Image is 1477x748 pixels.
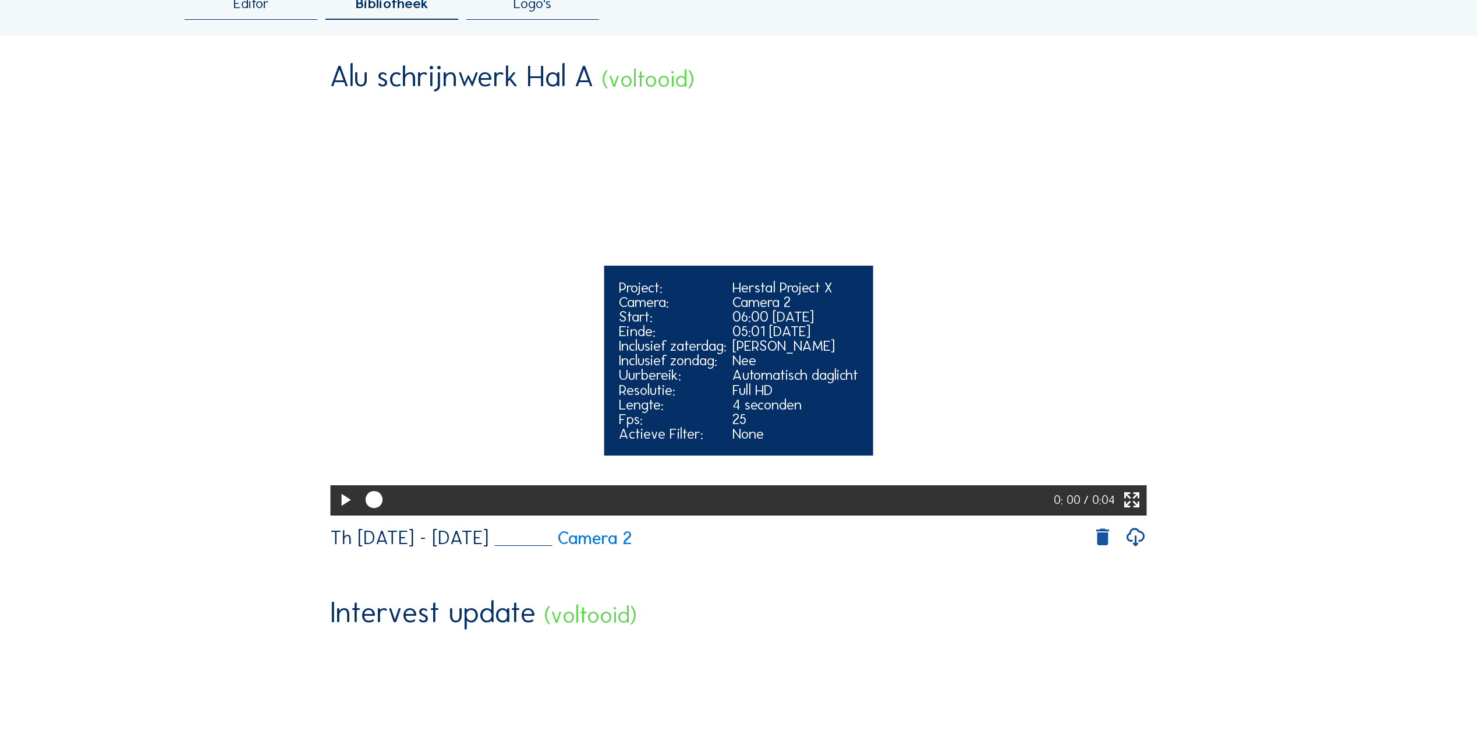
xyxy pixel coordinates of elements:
[732,397,858,412] div: 4 seconden
[732,309,858,324] div: 06:00 [DATE]
[619,309,727,324] div: Start:
[1054,485,1083,516] div: 0: 00
[330,105,1147,513] video: Your browser does not support the video tag.
[619,412,727,426] div: Fps:
[732,338,858,353] div: [PERSON_NAME]
[601,68,695,91] div: (voltooid)
[330,598,536,627] div: Intervest update
[619,368,727,382] div: Uurbereik:
[1083,485,1115,516] div: / 0:04
[732,383,858,397] div: Full HD
[619,383,727,397] div: Resolutie:
[619,338,727,353] div: Inclusief zaterdag:
[330,62,594,91] div: Alu schrijnwerk Hal A
[732,426,858,441] div: None
[619,295,727,309] div: Camera:
[619,426,727,441] div: Actieve Filter:
[732,324,858,338] div: 05:01 [DATE]
[619,397,727,412] div: Lengte:
[732,353,858,368] div: Nee
[732,295,858,309] div: Camera 2
[619,353,727,368] div: Inclusief zondag:
[732,412,858,426] div: 25
[544,604,637,627] div: (voltooid)
[494,530,632,547] a: Camera 2
[732,368,858,382] div: Automatisch daglicht
[330,528,488,548] div: Th [DATE] - [DATE]
[732,280,858,295] div: Herstal Project X
[619,324,727,338] div: Einde:
[619,280,727,295] div: Project:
